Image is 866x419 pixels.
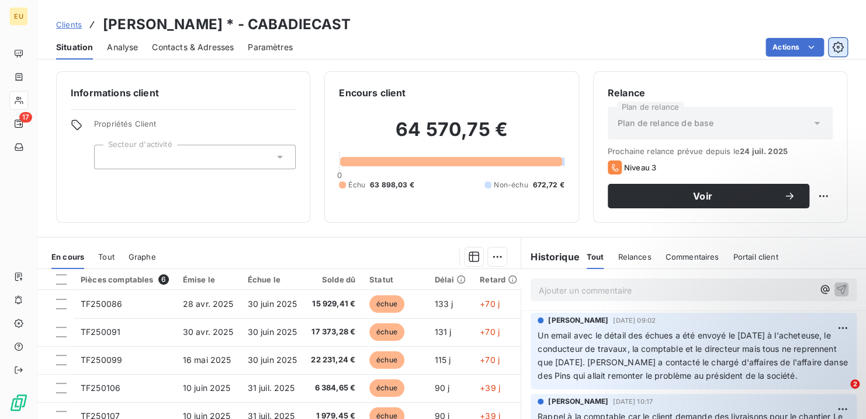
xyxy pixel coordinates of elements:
div: EU [9,7,28,26]
div: Échue le [248,275,297,284]
input: Ajouter une valeur [104,152,113,162]
span: 10 juin 2025 [183,383,231,393]
a: Clients [56,19,82,30]
span: 2 [850,379,860,389]
span: 6 384,65 € [311,382,355,394]
h6: Historique [521,250,580,264]
span: +70 j [480,327,500,337]
span: [DATE] 10:17 [613,398,653,405]
span: 17 [19,112,32,123]
span: Analyse [107,41,138,53]
span: Relances [618,252,651,261]
span: 30 juin 2025 [248,299,297,309]
span: [PERSON_NAME] [548,315,608,326]
span: échue [369,323,404,341]
span: Situation [56,41,93,53]
span: Commentaires [665,252,719,261]
span: Tout [98,252,115,261]
span: échue [369,295,404,313]
span: 28 avr. 2025 [183,299,234,309]
button: Actions [765,38,824,57]
span: échue [369,351,404,369]
span: échue [369,379,404,397]
h2: 64 570,75 € [339,118,564,153]
span: Tout [587,252,604,261]
button: Voir [608,184,809,208]
span: 672,72 € [532,180,564,190]
span: +70 j [480,299,500,309]
span: [DATE] 09:02 [613,317,656,324]
span: Non-échu [494,180,528,190]
span: Propriétés Client [94,119,296,135]
span: Un email avec le détail des échues a été envoyé le [DATE] à l'acheteuse, le conducteur de travaux... [538,330,850,380]
h3: [PERSON_NAME] * - CABADIECAST [103,14,351,35]
span: Voir [622,191,784,201]
span: TF250091 [81,327,120,337]
span: Plan de relance de base [618,117,713,129]
span: En cours [51,252,84,261]
span: TF250106 [81,383,120,393]
span: TF250086 [81,299,122,309]
h6: Informations client [71,86,296,100]
div: Émise le [183,275,234,284]
span: Graphe [129,252,156,261]
span: Prochaine relance prévue depuis le [608,146,833,156]
span: +70 j [480,355,500,365]
span: 15 929,41 € [311,298,355,310]
span: 22 231,24 € [311,354,355,366]
span: 24 juil. 2025 [740,146,788,156]
span: Clients [56,20,82,29]
span: TF250099 [81,355,122,365]
span: 90 j [434,383,449,393]
span: 16 mai 2025 [183,355,231,365]
span: 0 [337,170,342,180]
span: [PERSON_NAME] [548,396,608,407]
span: 115 j [434,355,451,365]
span: 131 j [434,327,451,337]
iframe: Intercom live chat [826,379,854,407]
span: Échu [348,180,365,190]
span: Contacts & Adresses [152,41,234,53]
h6: Relance [608,86,833,100]
h6: Encours client [339,86,406,100]
div: Statut [369,275,420,284]
span: 30 juin 2025 [248,327,297,337]
span: 6 [158,274,169,285]
span: 30 juin 2025 [248,355,297,365]
iframe: Intercom notifications message [632,306,866,387]
div: Solde dû [311,275,355,284]
span: 63 898,03 € [370,180,414,190]
span: 31 juil. 2025 [248,383,295,393]
span: Paramètres [248,41,293,53]
span: Niveau 3 [624,163,656,172]
div: Retard [480,275,517,284]
div: Pièces comptables [81,274,169,285]
div: Délai [434,275,466,284]
span: Portail client [733,252,778,261]
img: Logo LeanPay [9,393,28,412]
span: +39 j [480,383,500,393]
span: 133 j [434,299,453,309]
span: 17 373,28 € [311,326,355,338]
span: 30 avr. 2025 [183,327,234,337]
